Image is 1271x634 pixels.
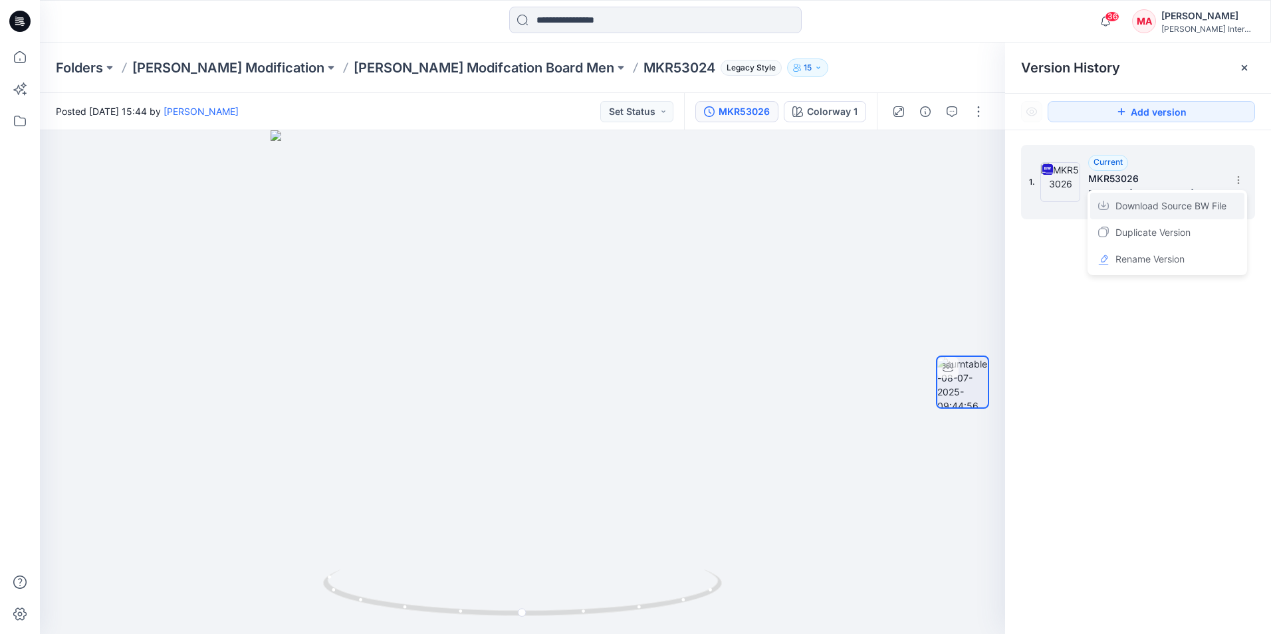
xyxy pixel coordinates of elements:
span: 1. [1029,176,1035,188]
button: Show Hidden Versions [1021,101,1042,122]
div: MKR53026 [719,104,770,119]
button: MKR53026 [695,101,778,122]
div: Colorway 1 [807,104,858,119]
button: Details [915,101,936,122]
div: [PERSON_NAME] [1161,8,1254,24]
button: Add version [1048,101,1255,122]
div: [PERSON_NAME] International [1161,24,1254,34]
span: Posted [DATE] 15:44 by [56,104,239,118]
span: Download Source BW File [1115,198,1226,214]
span: Legacy Style [721,60,782,76]
img: MKR53026 [1040,162,1080,202]
p: MKR53024 [643,58,715,77]
span: Duplicate Version [1115,225,1191,241]
a: [PERSON_NAME] [164,106,239,117]
button: 15 [787,58,828,77]
span: Rename Version [1115,251,1185,267]
h5: MKR53026 [1088,171,1221,187]
img: turntable-08-07-2025-09:44:56 [937,357,988,407]
span: 36 [1105,11,1119,22]
p: 15 [804,60,812,75]
a: Folders [56,58,103,77]
span: Current [1094,157,1123,167]
span: Version History [1021,60,1120,76]
button: Colorway 1 [784,101,866,122]
button: Legacy Style [715,58,782,77]
a: [PERSON_NAME] Modification [132,58,324,77]
div: MA [1132,9,1156,33]
a: [PERSON_NAME] Modifcation Board Men [354,58,614,77]
button: Close [1239,62,1250,73]
span: Posted by: Astrid Niegsch [1088,187,1221,200]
